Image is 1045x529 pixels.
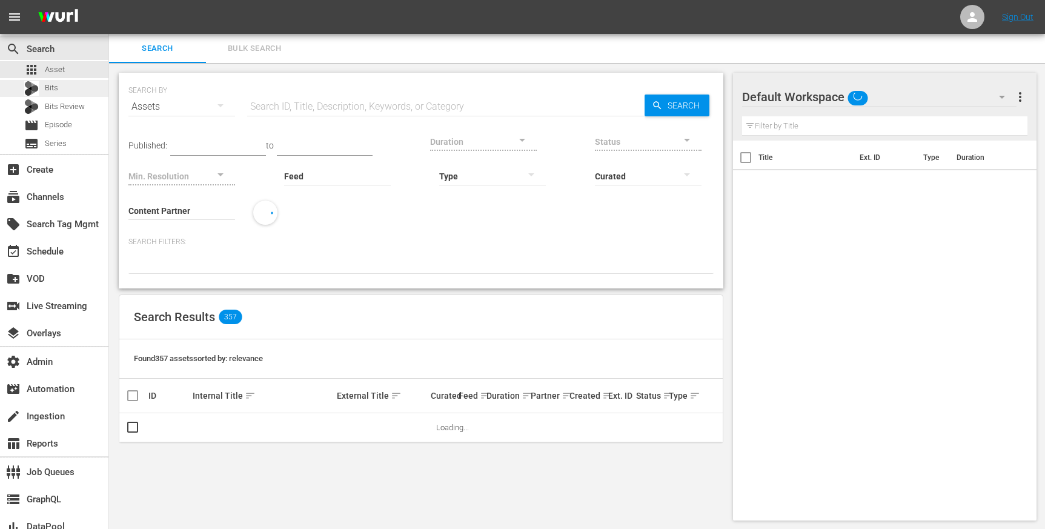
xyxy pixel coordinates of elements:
[669,388,688,403] div: Type
[29,3,87,32] img: ans4CAIJ8jUAAAAAAAAAAAAAAAAAAAAAAAAgQb4GAAAAAAAAAAAAAAAAAAAAAAAAJMjXAAAAAAAAAAAAAAAAAAAAAAAAgAT5G...
[213,42,296,56] span: Bulk Search
[1013,90,1027,104] span: more_vert
[480,390,491,401] span: sort
[134,354,263,363] span: Found 357 assets sorted by: relevance
[6,42,21,56] span: Search
[193,388,333,403] div: Internal Title
[562,390,572,401] span: sort
[128,90,235,124] div: Assets
[219,310,242,324] span: 357
[45,82,58,94] span: Bits
[24,136,39,151] span: Series
[45,138,67,150] span: Series
[45,64,65,76] span: Asset
[116,42,199,56] span: Search
[6,382,21,396] span: Automation
[128,141,167,150] span: Published:
[6,271,21,286] span: VOD
[6,299,21,313] span: Live Streaming
[436,423,469,432] span: Loading...
[1002,12,1033,22] a: Sign Out
[6,354,21,369] span: Admin
[6,492,21,507] span: GraphQL
[916,141,949,175] th: Type
[6,162,21,177] span: Create
[6,326,21,341] span: Overlays
[24,81,39,96] div: Bits
[602,390,613,401] span: sort
[6,465,21,479] span: Job Queues
[663,390,674,401] span: sort
[128,237,714,247] p: Search Filters:
[663,95,709,116] span: Search
[459,388,483,403] div: Feed
[24,62,39,77] span: Asset
[6,436,21,451] span: Reports
[486,388,527,403] div: Duration
[6,409,21,424] span: Ingestion
[852,141,916,175] th: Ext. ID
[431,391,455,401] div: Curated
[6,217,21,231] span: Search Tag Mgmt
[134,310,215,324] span: Search Results
[645,95,709,116] button: Search
[266,141,274,150] span: to
[6,244,21,259] span: Schedule
[569,388,605,403] div: Created
[24,99,39,114] div: Bits Review
[337,388,427,403] div: External Title
[45,101,85,113] span: Bits Review
[949,141,1022,175] th: Duration
[522,390,532,401] span: sort
[636,388,666,403] div: Status
[742,80,1017,114] div: Default Workspace
[7,10,22,24] span: menu
[391,390,402,401] span: sort
[24,118,39,133] span: Episode
[758,141,853,175] th: Title
[608,391,632,401] div: Ext. ID
[1013,82,1027,111] button: more_vert
[148,391,189,401] div: ID
[531,388,566,403] div: Partner
[45,119,72,131] span: Episode
[6,190,21,204] span: Channels
[245,390,256,401] span: sort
